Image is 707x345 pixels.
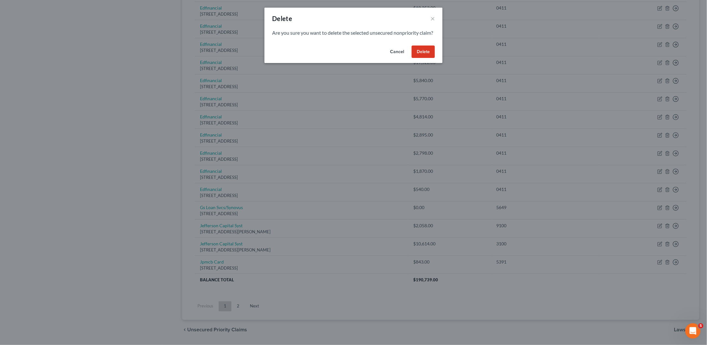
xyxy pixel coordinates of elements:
button: Delete [412,46,435,58]
div: Delete [272,14,292,23]
p: Are you sure you want to delete the selected unsecured nonpriority claim? [272,29,435,37]
button: Cancel [385,46,409,58]
iframe: Intercom live chat [685,323,701,339]
span: 5 [698,323,704,328]
button: × [430,15,435,22]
